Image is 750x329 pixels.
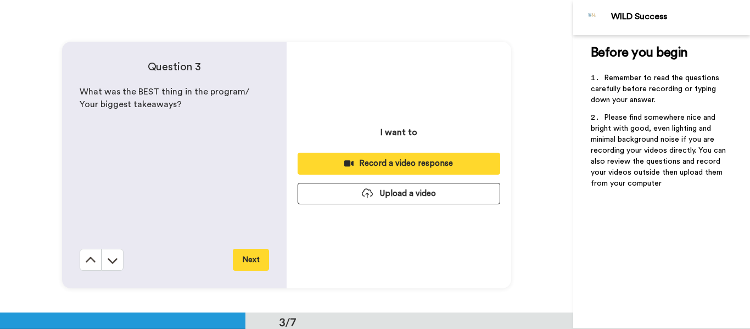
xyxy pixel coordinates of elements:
div: Record a video response [306,158,491,169]
span: Remember to read the questions carefully before recording or typing down your answer. [591,74,721,104]
p: I want to [380,126,417,139]
div: WILD Success [611,12,749,22]
span: What was the BEST thing in the program/ Your biggest takeaways? [80,87,251,109]
img: Profile Image [579,4,606,31]
button: Upload a video [298,183,500,204]
span: Please find somewhere nice and bright with good, even lighting and minimal background noise if yo... [591,114,728,187]
button: Next [233,249,269,271]
button: Record a video response [298,153,500,174]
h4: Question 3 [80,59,269,75]
span: Before you begin [591,46,688,59]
